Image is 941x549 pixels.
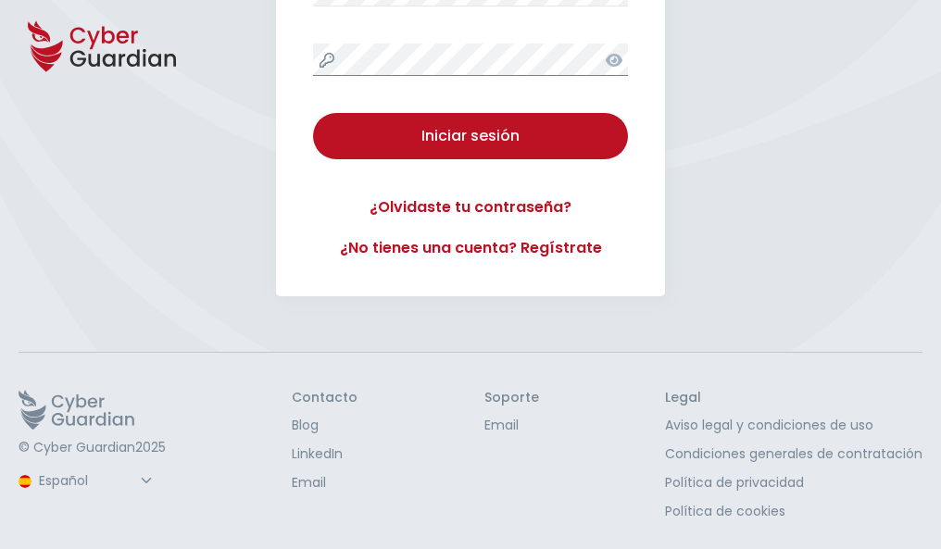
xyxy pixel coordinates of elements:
[313,113,628,159] button: Iniciar sesión
[484,416,539,435] a: Email
[292,444,358,464] a: LinkedIn
[292,390,358,406] h3: Contacto
[484,390,539,406] h3: Soporte
[327,125,614,147] div: Iniciar sesión
[292,473,358,493] a: Email
[665,473,922,493] a: Política de privacidad
[19,440,166,456] p: © Cyber Guardian 2025
[313,237,628,259] a: ¿No tienes una cuenta? Regístrate
[665,444,922,464] a: Condiciones generales de contratación
[19,475,31,488] img: region-logo
[665,416,922,435] a: Aviso legal y condiciones de uso
[665,390,922,406] h3: Legal
[313,196,628,218] a: ¿Olvidaste tu contraseña?
[292,416,358,435] a: Blog
[665,502,922,521] a: Política de cookies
